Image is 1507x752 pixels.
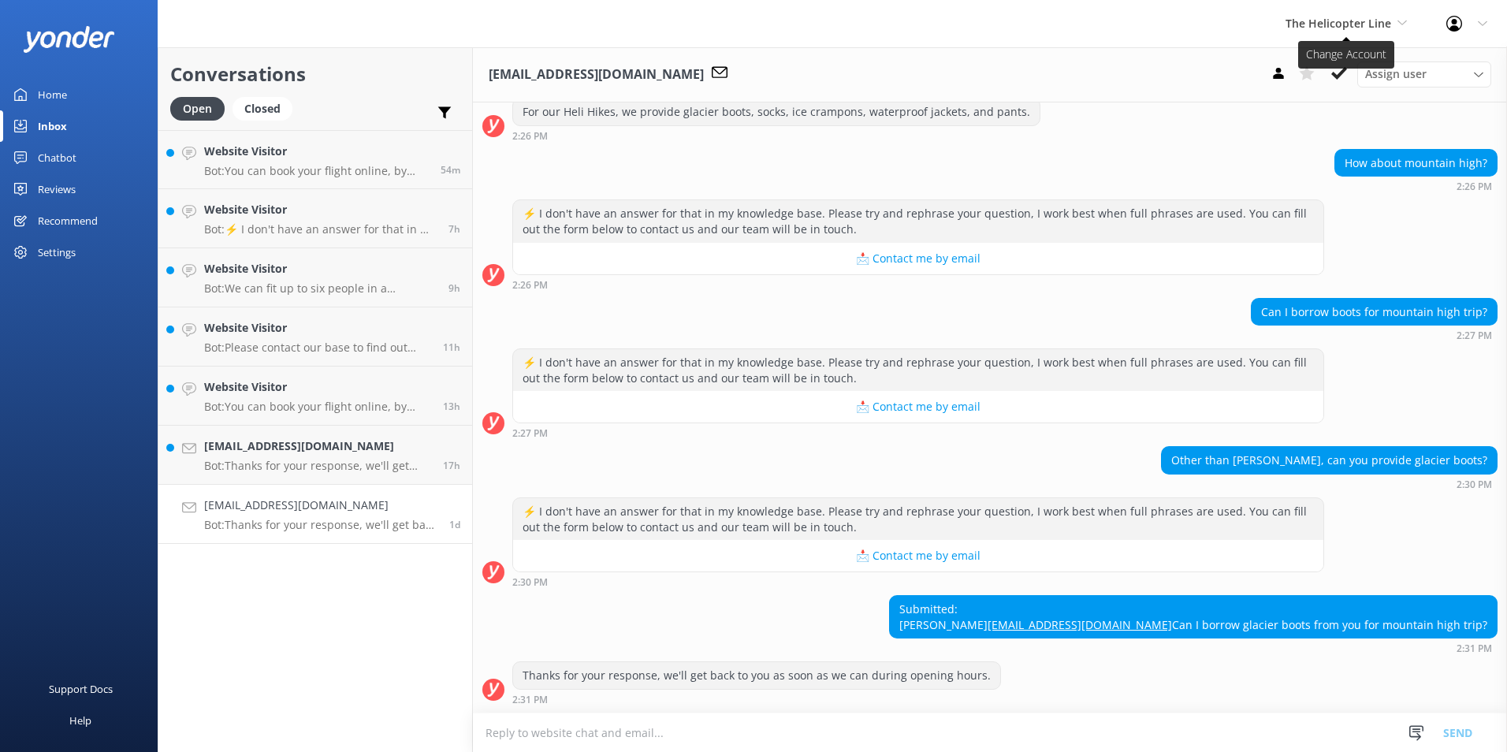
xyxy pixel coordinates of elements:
[204,378,431,396] h4: Website Visitor
[890,596,1497,638] div: Submitted: [PERSON_NAME] Can I borrow glacier boots from you for mountain high trip?
[204,497,437,514] h4: [EMAIL_ADDRESS][DOMAIN_NAME]
[512,427,1324,438] div: 02:27pm 16-Aug-2025 (UTC +12:00) Pacific/Auckland
[204,400,431,414] p: Bot: You can book your flight online, by phone, or via email. View availability and explore all e...
[1457,644,1492,653] strong: 2:31 PM
[512,576,1324,587] div: 02:30pm 16-Aug-2025 (UTC +12:00) Pacific/Auckland
[448,281,460,295] span: 12:03am 18-Aug-2025 (UTC +12:00) Pacific/Auckland
[443,400,460,413] span: 07:25pm 17-Aug-2025 (UTC +12:00) Pacific/Auckland
[512,279,1324,290] div: 02:26pm 16-Aug-2025 (UTC +12:00) Pacific/Auckland
[512,281,548,290] strong: 2:26 PM
[38,173,76,205] div: Reviews
[204,260,437,277] h4: Website Visitor
[204,201,437,218] h4: Website Visitor
[988,617,1172,632] a: [EMAIL_ADDRESS][DOMAIN_NAME]
[1334,181,1498,192] div: 02:26pm 16-Aug-2025 (UTC +12:00) Pacific/Auckland
[489,65,704,85] h3: [EMAIL_ADDRESS][DOMAIN_NAME]
[441,163,460,177] span: 08:30am 18-Aug-2025 (UTC +12:00) Pacific/Auckland
[158,426,472,485] a: [EMAIL_ADDRESS][DOMAIN_NAME]Bot:Thanks for your response, we'll get back to you as soon as we can...
[204,143,429,160] h4: Website Visitor
[513,391,1323,423] button: 📩 Contact me by email
[1251,329,1498,341] div: 02:27pm 16-Aug-2025 (UTC +12:00) Pacific/Auckland
[204,281,437,296] p: Bot: We can fit up to six people in a helicopter, depending on weights. If your group is larger t...
[158,248,472,307] a: Website VisitorBot:We can fit up to six people in a helicopter, depending on weights. If your gro...
[38,110,67,142] div: Inbox
[38,205,98,236] div: Recommend
[512,578,548,587] strong: 2:30 PM
[204,518,437,532] p: Bot: Thanks for your response, we'll get back to you as soon as we can during opening hours.
[170,59,460,89] h2: Conversations
[1357,61,1491,87] div: Assign User
[1335,150,1497,177] div: How about mountain high?
[1162,447,1497,474] div: Other than [PERSON_NAME], can you provide glacier boots?
[449,518,460,531] span: 02:31pm 16-Aug-2025 (UTC +12:00) Pacific/Auckland
[448,222,460,236] span: 01:43am 18-Aug-2025 (UTC +12:00) Pacific/Auckland
[513,200,1323,242] div: ⚡ I don't have an answer for that in my knowledge base. Please try and rephrase your question, I ...
[513,540,1323,571] button: 📩 Contact me by email
[204,222,437,236] p: Bot: ⚡ I don't have an answer for that in my knowledge base. Please try and rephrase your questio...
[1365,65,1427,83] span: Assign user
[1457,182,1492,192] strong: 2:26 PM
[1457,331,1492,341] strong: 2:27 PM
[513,99,1040,125] div: For our Heli Hikes, we provide glacier boots, socks, ice crampons, waterproof jackets, and pants.
[512,694,1001,705] div: 02:31pm 16-Aug-2025 (UTC +12:00) Pacific/Auckland
[233,99,300,117] a: Closed
[443,341,460,354] span: 10:06pm 17-Aug-2025 (UTC +12:00) Pacific/Auckland
[1286,16,1391,31] span: The Helicopter Line
[513,662,1000,689] div: Thanks for your response, we'll get back to you as soon as we can during opening hours.
[158,367,472,426] a: Website VisitorBot:You can book your flight online, by phone, or via email. View availability and...
[204,319,431,337] h4: Website Visitor
[1457,480,1492,490] strong: 2:30 PM
[49,673,113,705] div: Support Docs
[512,429,548,438] strong: 2:27 PM
[443,459,460,472] span: 03:58pm 17-Aug-2025 (UTC +12:00) Pacific/Auckland
[204,437,431,455] h4: [EMAIL_ADDRESS][DOMAIN_NAME]
[158,189,472,248] a: Website VisitorBot:⚡ I don't have an answer for that in my knowledge base. Please try and rephras...
[1252,299,1497,326] div: Can I borrow boots for mountain high trip?
[158,485,472,544] a: [EMAIL_ADDRESS][DOMAIN_NAME]Bot:Thanks for your response, we'll get back to you as soon as we can...
[69,705,91,736] div: Help
[512,695,548,705] strong: 2:31 PM
[512,132,548,141] strong: 2:26 PM
[512,130,1040,141] div: 02:26pm 16-Aug-2025 (UTC +12:00) Pacific/Auckland
[24,26,114,52] img: yonder-white-logo.png
[38,79,67,110] div: Home
[38,236,76,268] div: Settings
[170,99,233,117] a: Open
[204,164,429,178] p: Bot: You can book your flight online, by phone, or via email. View availability and explore all e...
[233,97,292,121] div: Closed
[513,349,1323,391] div: ⚡ I don't have an answer for that in my knowledge base. Please try and rephrase your question, I ...
[204,341,431,355] p: Bot: Please contact our base to find out more about any special offers and pricing, or check out ...
[158,307,472,367] a: Website VisitorBot:Please contact our base to find out more about any special offers and pricing,...
[889,642,1498,653] div: 02:31pm 16-Aug-2025 (UTC +12:00) Pacific/Auckland
[158,130,472,189] a: Website VisitorBot:You can book your flight online, by phone, or via email. View availability and...
[204,459,431,473] p: Bot: Thanks for your response, we'll get back to you as soon as we can during opening hours.
[513,243,1323,274] button: 📩 Contact me by email
[1161,478,1498,490] div: 02:30pm 16-Aug-2025 (UTC +12:00) Pacific/Auckland
[513,498,1323,540] div: ⚡ I don't have an answer for that in my knowledge base. Please try and rephrase your question, I ...
[170,97,225,121] div: Open
[38,142,76,173] div: Chatbot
